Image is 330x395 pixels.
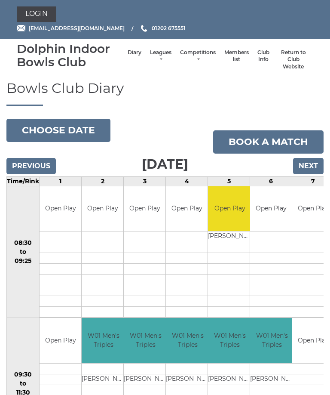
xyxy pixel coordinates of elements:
[293,158,324,174] input: Next
[40,176,82,186] td: 1
[82,176,124,186] td: 2
[7,176,40,186] td: Time/Rink
[250,374,293,385] td: [PERSON_NAME]
[250,318,293,363] td: W01 Men's Triples
[6,158,56,174] input: Previous
[166,318,209,363] td: W01 Men's Triples
[208,176,250,186] td: 5
[208,374,251,385] td: [PERSON_NAME]
[150,49,171,63] a: Leagues
[140,24,186,32] a: Phone us 01202 675551
[213,130,324,154] a: Book a match
[40,186,81,231] td: Open Play
[17,6,56,22] a: Login
[82,374,125,385] td: [PERSON_NAME]
[40,318,81,363] td: Open Play
[250,176,292,186] td: 6
[17,24,125,32] a: Email [EMAIL_ADDRESS][DOMAIN_NAME]
[6,119,110,142] button: Choose date
[180,49,216,63] a: Competitions
[141,25,147,32] img: Phone us
[166,186,208,231] td: Open Play
[224,49,249,63] a: Members list
[29,25,125,31] span: [EMAIL_ADDRESS][DOMAIN_NAME]
[82,318,125,363] td: W01 Men's Triples
[124,176,166,186] td: 3
[6,80,324,105] h1: Bowls Club Diary
[124,318,167,363] td: W01 Men's Triples
[124,186,165,231] td: Open Play
[208,318,251,363] td: W01 Men's Triples
[17,42,123,69] div: Dolphin Indoor Bowls Club
[257,49,269,63] a: Club Info
[124,374,167,385] td: [PERSON_NAME]
[128,49,141,56] a: Diary
[166,374,209,385] td: [PERSON_NAME]
[166,176,208,186] td: 4
[7,186,40,318] td: 08:30 to 09:25
[152,25,186,31] span: 01202 675551
[82,186,123,231] td: Open Play
[278,49,309,71] a: Return to Club Website
[208,231,251,242] td: [PERSON_NAME]
[208,186,251,231] td: Open Play
[250,186,292,231] td: Open Play
[17,25,25,31] img: Email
